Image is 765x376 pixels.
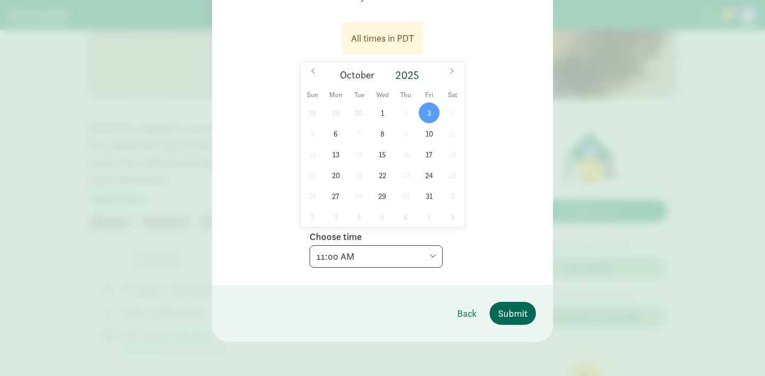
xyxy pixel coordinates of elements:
[340,70,375,81] span: October
[310,230,362,243] label: Choose time
[441,92,465,99] span: Sat
[300,92,324,99] span: Sun
[372,123,393,144] span: October 8, 2025
[418,92,441,99] span: Fri
[394,92,418,99] span: Thu
[325,186,346,206] span: October 27, 2025
[419,144,440,165] span: October 17, 2025
[419,165,440,186] span: October 24, 2025
[419,102,440,123] span: October 3, 2025
[325,123,346,144] span: October 6, 2025
[324,92,347,99] span: Mon
[372,102,393,123] span: October 1, 2025
[325,165,346,186] span: October 20, 2025
[449,302,485,325] button: Back
[347,92,371,99] span: Tue
[372,165,393,186] span: October 22, 2025
[351,31,414,45] div: All times in PDT
[372,186,393,206] span: October 29, 2025
[457,306,477,321] span: Back
[419,123,440,144] span: October 10, 2025
[372,144,393,165] span: October 15, 2025
[498,306,527,321] span: Submit
[419,186,440,206] span: October 31, 2025
[371,92,394,99] span: Wed
[325,144,346,165] span: October 13, 2025
[490,302,536,325] button: Submit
